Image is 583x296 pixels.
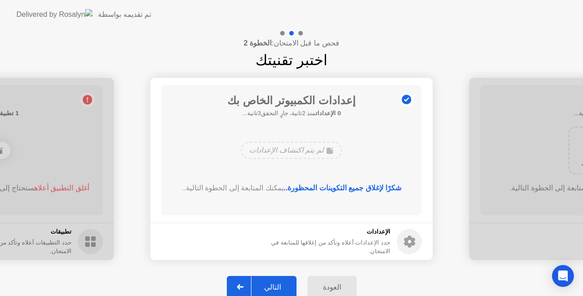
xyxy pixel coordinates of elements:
img: Delivered by Rosalyn [16,9,92,20]
h4: فحص ما قبل الامتحان: [244,38,339,49]
div: تم تقديمه بواسطة [98,9,151,20]
div: لم يتم اكتشاف الإعدادات [241,142,342,159]
b: 0 الإعدادات [316,110,341,117]
div: Open Intercom Messenger [552,265,574,287]
div: التالي [251,283,294,291]
h5: منذ 2ثانية، جارٍ التحقق3ثانية... [227,109,356,118]
h1: اختبر تقنيتك [256,49,327,71]
h1: إعدادات الكمبيوتر الخاص بك [227,92,356,109]
div: العودة [310,283,354,291]
h5: الإعدادات [252,227,390,236]
b: شكرًا لإغلاق جميع التكوينات المحظورة.. [284,184,402,192]
b: الخطوة 2 [244,39,271,47]
div: يمكنك المتابعة إلى الخطوة التالية.. [174,183,409,194]
div: حدد الإعدادات أعلاه وتأكد من إغلاقها للمتابعة في الامتحان. [252,238,390,255]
